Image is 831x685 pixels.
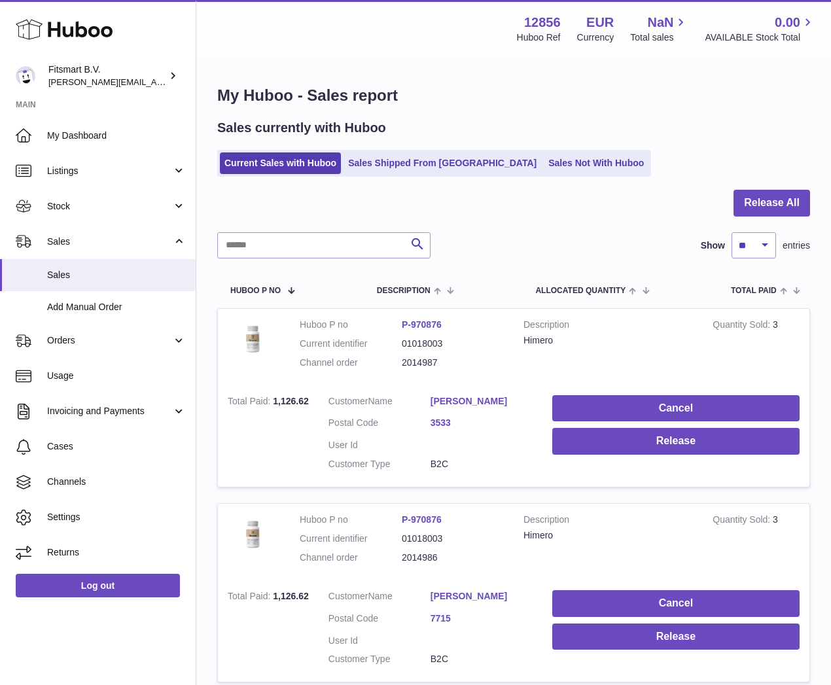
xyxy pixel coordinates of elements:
[731,287,777,295] span: Total paid
[703,504,809,580] td: 3
[273,591,309,601] span: 1,126.62
[705,14,815,44] a: 0.00 AVAILABLE Stock Total
[300,514,402,526] dt: Huboo P no
[523,529,693,542] div: Himero
[402,552,504,564] dd: 2014986
[328,396,368,406] span: Customer
[16,574,180,597] a: Log out
[431,590,533,603] a: [PERSON_NAME]
[431,417,533,429] a: 3533
[402,533,504,545] dd: 01018003
[47,440,186,453] span: Cases
[328,439,431,451] dt: User Id
[47,165,172,177] span: Listings
[228,514,280,552] img: 128561711358723.png
[523,319,693,334] strong: Description
[586,14,614,31] strong: EUR
[431,395,533,408] a: [PERSON_NAME]
[535,287,626,295] span: ALLOCATED Quantity
[217,119,386,137] h2: Sales currently with Huboo
[228,396,273,410] strong: Total Paid
[328,417,431,432] dt: Postal Code
[705,31,815,44] span: AVAILABLE Stock Total
[552,395,800,422] button: Cancel
[47,269,186,281] span: Sales
[431,653,533,665] dd: B2C
[47,200,172,213] span: Stock
[523,514,693,529] strong: Description
[517,31,561,44] div: Huboo Ref
[217,85,810,106] h1: My Huboo - Sales report
[552,590,800,617] button: Cancel
[344,152,541,174] a: Sales Shipped From [GEOGRAPHIC_DATA]
[48,77,262,87] span: [PERSON_NAME][EMAIL_ADDRESS][DOMAIN_NAME]
[783,239,810,252] span: entries
[228,319,280,357] img: 128561711358723.png
[713,514,773,528] strong: Quantity Sold
[47,130,186,142] span: My Dashboard
[47,236,172,248] span: Sales
[47,334,172,347] span: Orders
[300,357,402,369] dt: Channel order
[402,514,442,525] a: P-970876
[47,405,172,417] span: Invoicing and Payments
[524,14,561,31] strong: 12856
[431,612,533,625] a: 7715
[552,428,800,455] button: Release
[328,591,368,601] span: Customer
[328,395,431,411] dt: Name
[47,370,186,382] span: Usage
[328,653,431,665] dt: Customer Type
[402,338,504,350] dd: 01018003
[377,287,431,295] span: Description
[228,591,273,605] strong: Total Paid
[701,239,725,252] label: Show
[47,301,186,313] span: Add Manual Order
[328,458,431,470] dt: Customer Type
[47,476,186,488] span: Channels
[402,319,442,330] a: P-970876
[402,357,504,369] dd: 2014987
[273,396,309,406] span: 1,126.62
[328,635,431,647] dt: User Id
[630,31,688,44] span: Total sales
[300,552,402,564] dt: Channel order
[703,309,809,385] td: 3
[577,31,614,44] div: Currency
[523,334,693,347] div: Himero
[300,338,402,350] dt: Current identifier
[552,624,800,650] button: Release
[775,14,800,31] span: 0.00
[47,546,186,559] span: Returns
[47,511,186,523] span: Settings
[300,319,402,331] dt: Huboo P no
[647,14,673,31] span: NaN
[734,190,810,217] button: Release All
[48,63,166,88] div: Fitsmart B.V.
[431,458,533,470] dd: B2C
[16,66,35,86] img: jonathan@leaderoo.com
[544,152,648,174] a: Sales Not With Huboo
[220,152,341,174] a: Current Sales with Huboo
[328,612,431,628] dt: Postal Code
[713,319,773,333] strong: Quantity Sold
[300,533,402,545] dt: Current identifier
[630,14,688,44] a: NaN Total sales
[328,590,431,606] dt: Name
[230,287,281,295] span: Huboo P no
